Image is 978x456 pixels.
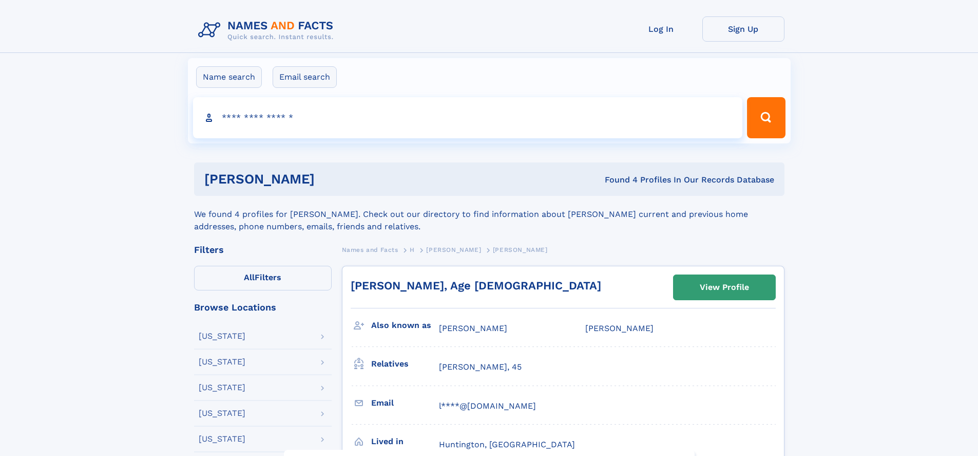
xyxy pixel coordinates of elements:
[371,433,439,450] h3: Lived in
[194,266,332,290] label: Filters
[459,174,774,186] div: Found 4 Profiles In Our Records Database
[439,361,522,373] a: [PERSON_NAME], 45
[585,323,654,333] span: [PERSON_NAME]
[194,16,342,44] img: Logo Names and Facts
[747,97,785,138] button: Search Button
[351,279,601,292] a: [PERSON_NAME], Age [DEMOGRAPHIC_DATA]
[194,245,332,254] div: Filters
[199,384,245,392] div: [US_STATE]
[199,332,245,340] div: [US_STATE]
[193,97,743,138] input: search input
[371,317,439,334] h3: Also known as
[426,243,481,256] a: [PERSON_NAME]
[194,196,784,233] div: We found 4 profiles for [PERSON_NAME]. Check out our directory to find information about [PERSON_...
[439,440,575,449] span: Huntington, [GEOGRAPHIC_DATA]
[371,355,439,373] h3: Relatives
[493,246,548,253] span: [PERSON_NAME]
[700,276,749,299] div: View Profile
[273,66,337,88] label: Email search
[410,243,415,256] a: H
[426,246,481,253] span: [PERSON_NAME]
[674,275,775,300] a: View Profile
[702,16,784,42] a: Sign Up
[371,394,439,412] h3: Email
[199,409,245,417] div: [US_STATE]
[196,66,262,88] label: Name search
[620,16,702,42] a: Log In
[204,173,460,186] h1: [PERSON_NAME]
[244,272,255,282] span: All
[439,323,507,333] span: [PERSON_NAME]
[342,243,398,256] a: Names and Facts
[199,435,245,443] div: [US_STATE]
[410,246,415,253] span: H
[199,358,245,366] div: [US_STATE]
[194,303,332,312] div: Browse Locations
